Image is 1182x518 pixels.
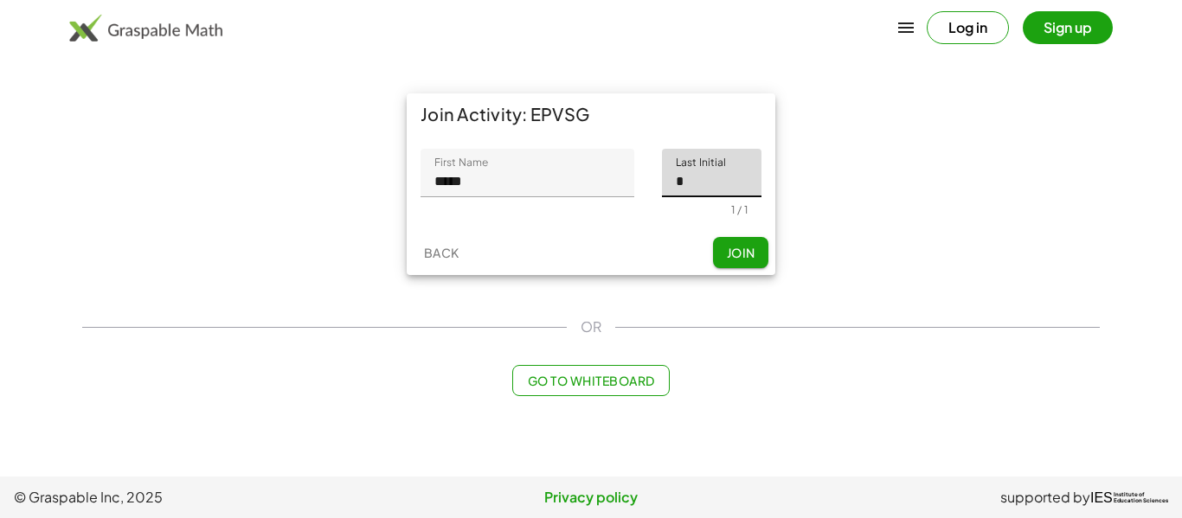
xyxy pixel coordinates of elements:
[581,317,601,337] span: OR
[423,245,459,260] span: Back
[407,93,775,135] div: Join Activity: EPVSG
[726,245,755,260] span: Join
[731,203,748,216] div: 1 / 1
[1090,487,1168,508] a: IESInstitute ofEducation Sciences
[1023,11,1113,44] button: Sign up
[527,373,654,388] span: Go to Whiteboard
[14,487,399,508] span: © Graspable Inc, 2025
[1090,489,1113,506] span: IES
[512,365,669,396] button: Go to Whiteboard
[1114,492,1168,504] span: Institute of Education Sciences
[927,11,1009,44] button: Log in
[713,237,768,268] button: Join
[1000,487,1090,508] span: supported by
[414,237,469,268] button: Back
[399,487,784,508] a: Privacy policy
